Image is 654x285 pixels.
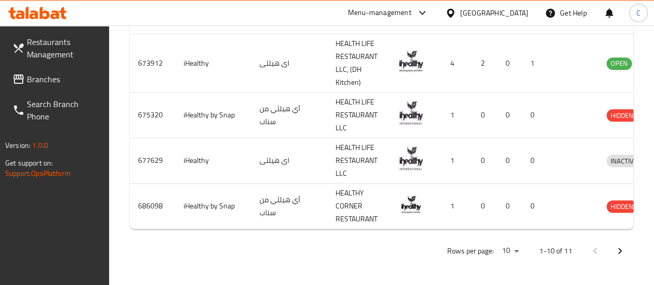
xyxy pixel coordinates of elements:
div: Menu-management [348,7,412,19]
td: 675320 [130,93,175,138]
a: Search Branch Phone [4,92,109,129]
td: HEALTH LIFE RESTAURANT LLC [327,93,390,138]
td: 0 [473,93,497,138]
td: 1 [436,138,473,184]
a: Support.OpsPlatform [5,167,71,180]
td: iHealthy by Snap [175,184,251,229]
td: 1 [436,93,473,138]
img: iHealthy by Snap [398,100,424,126]
td: HEALTHY CORNER RESTAURANT [327,184,390,229]
span: Restaurants Management [27,36,101,61]
span: INACTIVE [606,155,642,167]
td: 4 [436,34,473,93]
td: اى هيلثى [251,34,327,93]
div: OPEN [606,57,632,70]
p: Rows per page: [447,245,494,258]
td: 2 [473,34,497,93]
div: Rows per page: [498,243,523,259]
img: iHealthy [398,48,424,74]
td: 1 [436,184,473,229]
td: iHealthy [175,34,251,93]
td: HEALTH LIFE RESTAURANT LLC, (DH Kitchen) [327,34,390,93]
a: Restaurants Management [4,29,109,67]
td: HEALTH LIFE RESTAURANT LLC [327,138,390,184]
span: Branches [27,73,101,85]
td: 1 [522,34,547,93]
span: Get support on: [5,156,53,170]
span: C [636,7,641,19]
td: 0 [497,138,522,184]
div: [GEOGRAPHIC_DATA] [460,7,528,19]
span: Version: [5,139,31,152]
td: آي هيلثي من سناب [251,93,327,138]
td: 0 [497,184,522,229]
td: 0 [497,93,522,138]
td: 0 [473,184,497,229]
div: INACTIVE [606,155,642,167]
td: آي هيلثي من سناب [251,184,327,229]
td: 0 [522,93,547,138]
button: Next page [607,238,632,263]
span: HIDDEN [606,201,637,213]
td: اى هيلثى [251,138,327,184]
div: HIDDEN [606,109,637,122]
td: 0 [473,138,497,184]
span: OPEN [606,57,632,69]
span: Search Branch Phone [27,98,101,123]
p: 1-10 of 11 [539,245,572,258]
td: iHealthy by Snap [175,93,251,138]
td: 686098 [130,184,175,229]
td: 677629 [130,138,175,184]
span: HIDDEN [606,110,637,122]
td: 673912 [130,34,175,93]
span: 1.0.0 [32,139,48,152]
a: Branches [4,67,109,92]
img: iHealthy by Snap [398,191,424,217]
img: iHealthy [398,146,424,172]
td: 0 [497,34,522,93]
td: 0 [522,138,547,184]
td: iHealthy [175,138,251,184]
td: 0 [522,184,547,229]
